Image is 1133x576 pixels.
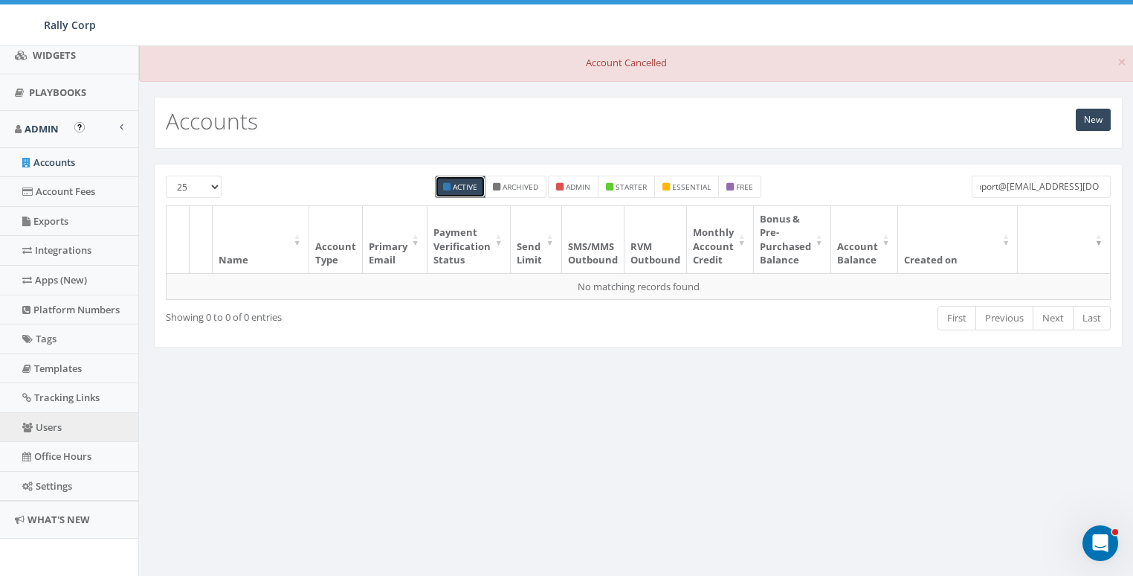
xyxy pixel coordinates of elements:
a: Previous [975,306,1033,330]
div: Showing 0 to 0 of 0 entries [166,304,546,324]
span: Widgets [33,48,76,62]
th: Created on: activate to sort column ascending [898,206,1019,273]
td: No matching records found [167,273,1111,300]
a: New [1076,109,1111,131]
iframe: Intercom live chat [1082,525,1118,561]
th: Bonus &amp; Pre-Purchased Balance: activate to sort column ascending [754,206,831,273]
small: Active [453,182,477,192]
small: free [736,182,753,192]
th: Name: activate to sort column ascending [213,206,309,273]
th: Account Type [309,206,363,273]
small: Archived [503,182,538,192]
small: essential [672,182,711,192]
span: What's New [28,513,90,526]
span: Playbooks [29,86,86,99]
span: Rally Corp [44,18,96,32]
th: Primary Email : activate to sort column ascending [363,206,427,273]
th: Payment Verification Status : activate to sort column ascending [427,206,511,273]
span: × [1117,51,1126,72]
small: admin [566,182,590,192]
button: Close [1117,54,1126,70]
a: Next [1033,306,1074,330]
th: Send Limit: activate to sort column ascending [511,206,562,273]
th: Account Balance: activate to sort column ascending [831,206,898,273]
th: SMS/MMS Outbound [562,206,624,273]
th: Monthly Account Credit: activate to sort column ascending [687,206,754,273]
small: starter [616,182,647,192]
a: Last [1073,306,1111,330]
a: First [937,306,976,330]
th: RVM Outbound [624,206,687,273]
input: Type to search [972,176,1111,198]
button: Open In-App Guide [74,122,85,132]
h2: Accounts [166,109,258,133]
span: Admin [25,122,59,135]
